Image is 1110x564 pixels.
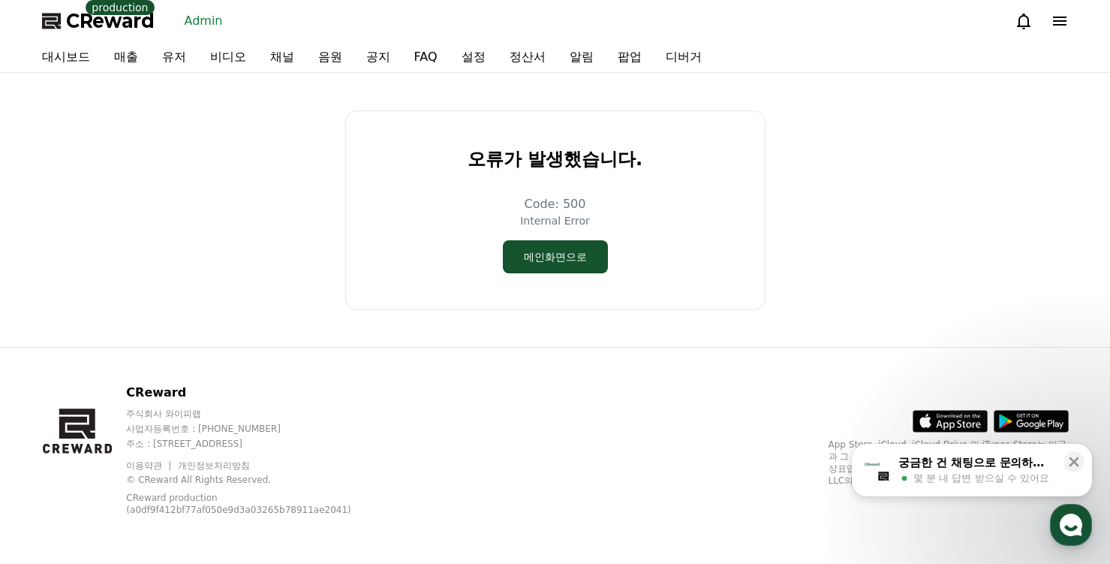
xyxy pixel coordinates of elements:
a: 디버거 [654,42,714,72]
a: 음원 [306,42,354,72]
a: 매출 [102,42,150,72]
a: 채널 [258,42,306,72]
p: CReward [126,384,390,402]
a: 알림 [558,42,606,72]
button: 메인화면으로 [503,240,608,273]
a: CReward [42,9,155,33]
p: App Store, iCloud, iCloud Drive 및 iTunes Store는 미국과 그 밖의 나라 및 지역에서 등록된 Apple Inc.의 서비스 상표입니다. Goo... [829,439,1069,487]
a: 정산서 [498,42,558,72]
p: Internal Error [520,213,590,228]
a: 설정 [450,42,498,72]
p: 주소 : [STREET_ADDRESS] [126,438,390,450]
p: 사업자등록번호 : [PHONE_NUMBER] [126,423,390,435]
p: 주식회사 와이피랩 [126,408,390,420]
a: 유저 [150,42,198,72]
a: 팝업 [606,42,654,72]
a: 대시보드 [30,42,102,72]
a: Admin [179,9,229,33]
p: © CReward All Rights Reserved. [126,474,390,486]
p: Code: 500 [525,195,586,213]
a: FAQ [402,42,450,72]
a: 공지 [354,42,402,72]
a: 개인정보처리방침 [178,460,250,471]
p: CReward production (a0df9f412bf77af050e9d3a03265b78911ae2041) [126,492,366,516]
p: 오류가 발생했습니다. [468,147,642,171]
a: 비디오 [198,42,258,72]
a: 이용약관 [126,460,173,471]
span: CReward [66,9,155,33]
